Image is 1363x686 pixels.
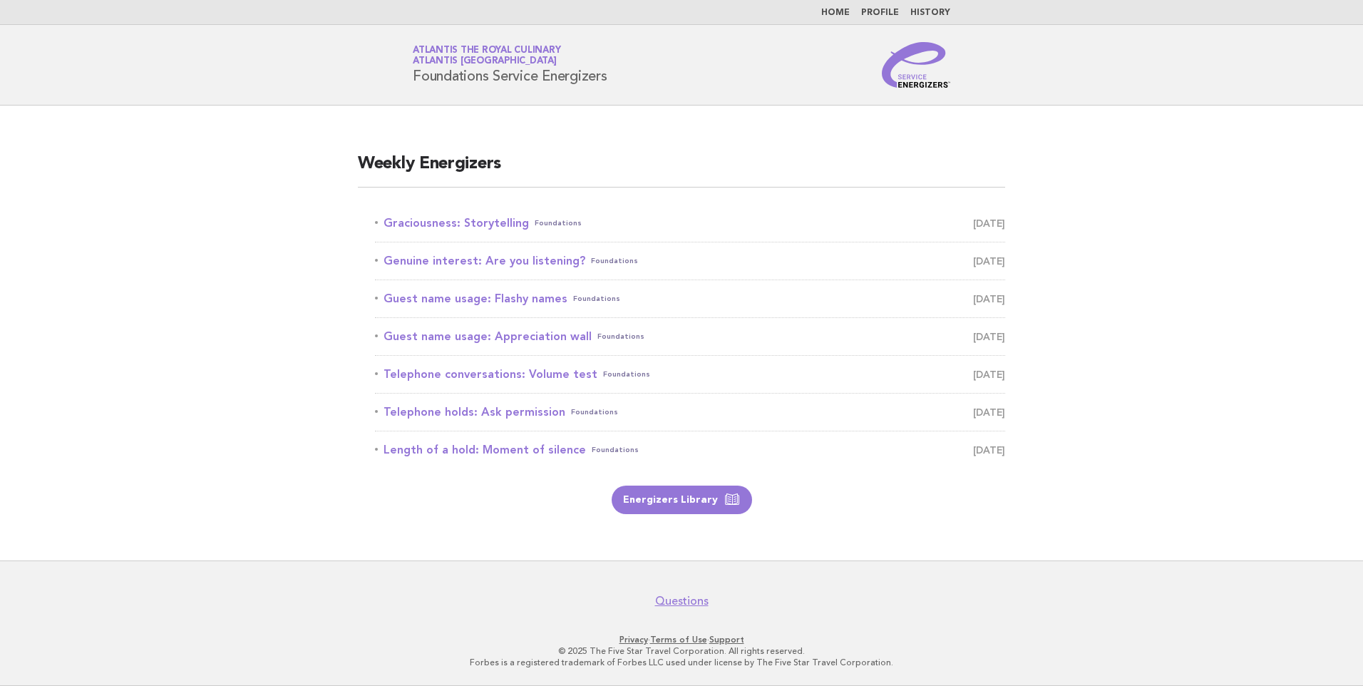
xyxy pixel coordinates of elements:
[375,364,1005,384] a: Telephone conversations: Volume testFoundations [DATE]
[591,251,638,271] span: Foundations
[375,402,1005,422] a: Telephone holds: Ask permissionFoundations [DATE]
[597,327,644,347] span: Foundations
[375,289,1005,309] a: Guest name usage: Flashy namesFoundations [DATE]
[375,327,1005,347] a: Guest name usage: Appreciation wallFoundations [DATE]
[375,251,1005,271] a: Genuine interest: Are you listening?Foundations [DATE]
[245,645,1118,657] p: © 2025 The Five Star Travel Corporation. All rights reserved.
[973,289,1005,309] span: [DATE]
[612,486,752,514] a: Energizers Library
[413,46,607,83] h1: Foundations Service Energizers
[973,213,1005,233] span: [DATE]
[603,364,650,384] span: Foundations
[973,402,1005,422] span: [DATE]
[650,635,707,645] a: Terms of Use
[861,9,899,17] a: Profile
[882,42,950,88] img: Service Energizers
[573,289,620,309] span: Foundations
[245,634,1118,645] p: · ·
[375,213,1005,233] a: Graciousness: StorytellingFoundations [DATE]
[821,9,850,17] a: Home
[709,635,744,645] a: Support
[535,213,582,233] span: Foundations
[910,9,950,17] a: History
[973,251,1005,271] span: [DATE]
[592,440,639,460] span: Foundations
[245,657,1118,668] p: Forbes is a registered trademark of Forbes LLC used under license by The Five Star Travel Corpora...
[413,57,557,66] span: Atlantis [GEOGRAPHIC_DATA]
[619,635,648,645] a: Privacy
[655,594,709,608] a: Questions
[973,364,1005,384] span: [DATE]
[413,46,560,66] a: Atlantis the Royal CulinaryAtlantis [GEOGRAPHIC_DATA]
[358,153,1005,188] h2: Weekly Energizers
[571,402,618,422] span: Foundations
[375,440,1005,460] a: Length of a hold: Moment of silenceFoundations [DATE]
[973,440,1005,460] span: [DATE]
[973,327,1005,347] span: [DATE]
